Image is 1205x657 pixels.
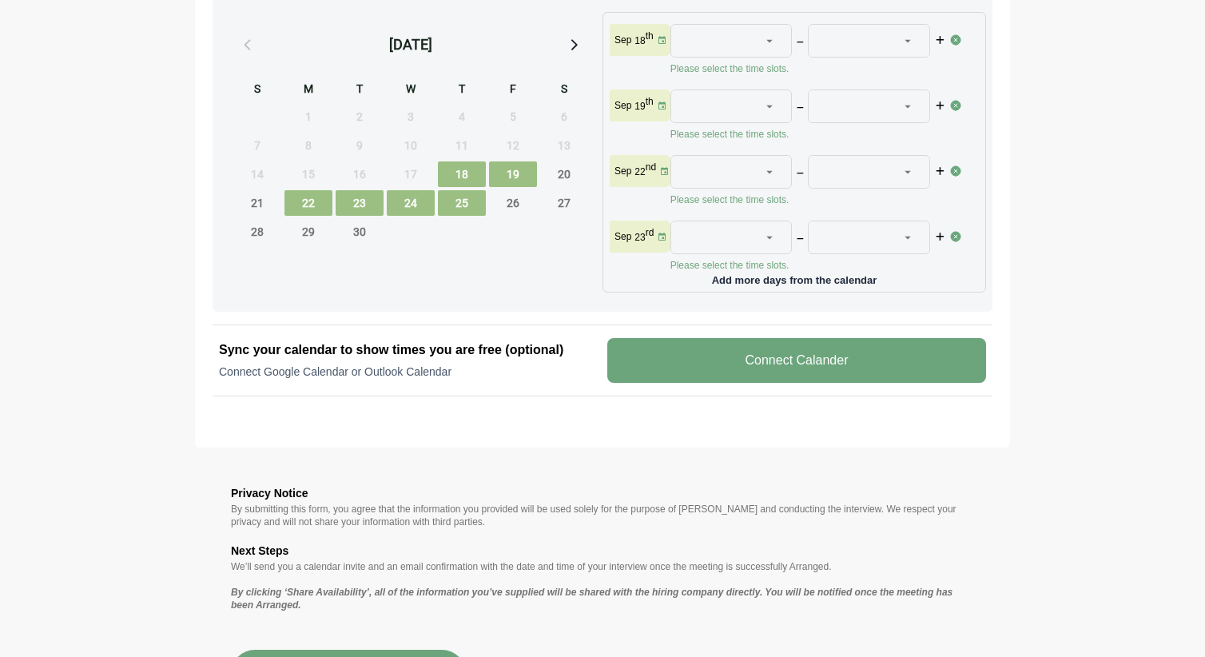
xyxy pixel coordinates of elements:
span: Saturday, September 6, 2025 [540,104,588,129]
span: Monday, September 15, 2025 [284,161,332,187]
p: Sep [614,99,631,112]
p: Please select the time slots. [670,128,950,141]
sup: th [646,30,654,42]
h3: Next Steps [231,541,974,560]
p: By submitting this form, you agree that the information you provided will be used solely for the ... [231,503,974,528]
span: Saturday, September 27, 2025 [540,190,588,216]
span: Thursday, September 18, 2025 [438,161,486,187]
strong: 23 [634,232,645,243]
span: Sunday, September 28, 2025 [233,219,281,245]
span: Friday, September 5, 2025 [489,104,537,129]
span: Tuesday, September 30, 2025 [336,219,384,245]
span: Tuesday, September 23, 2025 [336,190,384,216]
span: Sunday, September 21, 2025 [233,190,281,216]
p: Please select the time slots. [670,62,950,75]
strong: 22 [634,166,645,177]
span: Wednesday, September 3, 2025 [387,104,435,129]
span: Friday, September 12, 2025 [489,133,537,158]
span: Monday, September 8, 2025 [284,133,332,158]
span: Tuesday, September 9, 2025 [336,133,384,158]
h3: Privacy Notice [231,484,974,503]
p: Sep [614,165,631,177]
span: Sunday, September 7, 2025 [233,133,281,158]
div: M [284,80,332,101]
span: Sunday, September 14, 2025 [233,161,281,187]
div: S [540,80,588,101]
sup: rd [646,227,654,238]
span: Thursday, September 11, 2025 [438,133,486,158]
span: Thursday, September 25, 2025 [438,190,486,216]
span: Monday, September 29, 2025 [284,219,332,245]
v-button: Connect Calander [607,338,986,383]
h2: Sync your calendar to show times you are free (optional) [219,340,598,360]
span: Wednesday, September 17, 2025 [387,161,435,187]
span: Saturday, September 20, 2025 [540,161,588,187]
span: Tuesday, September 2, 2025 [336,104,384,129]
span: Saturday, September 13, 2025 [540,133,588,158]
span: Monday, September 1, 2025 [284,104,332,129]
p: We’ll send you a calendar invite and an email confirmation with the date and time of your intervi... [231,560,974,573]
span: Friday, September 19, 2025 [489,161,537,187]
span: Thursday, September 4, 2025 [438,104,486,129]
p: Sep [614,230,631,243]
span: Monday, September 22, 2025 [284,190,332,216]
p: Sep [614,34,631,46]
p: Please select the time slots. [670,193,950,206]
p: Please select the time slots. [670,259,950,272]
div: [DATE] [389,34,432,56]
div: T [336,80,384,101]
span: Wednesday, September 24, 2025 [387,190,435,216]
sup: th [646,96,654,107]
strong: 18 [634,35,645,46]
span: Friday, September 26, 2025 [489,190,537,216]
p: By clicking ‘Share Availability’, all of the information you’ve supplied will be shared with the ... [231,586,974,611]
div: W [387,80,435,101]
span: Wednesday, September 10, 2025 [387,133,435,158]
div: T [438,80,486,101]
p: Connect Google Calendar or Outlook Calendar [219,364,598,380]
sup: nd [646,161,656,173]
strong: 19 [634,101,645,112]
span: Tuesday, September 16, 2025 [336,161,384,187]
div: F [489,80,537,101]
div: S [233,80,281,101]
p: Add more days from the calendar [610,269,979,285]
